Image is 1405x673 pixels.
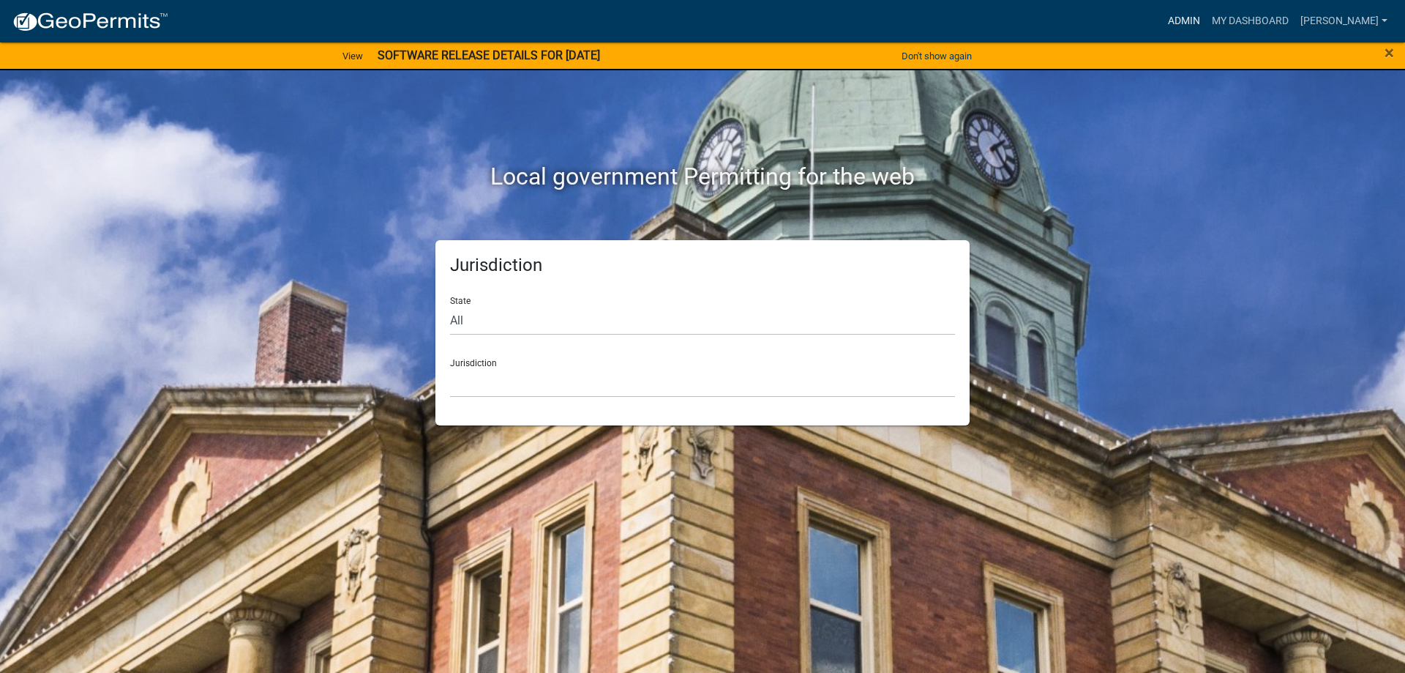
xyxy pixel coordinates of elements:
button: Close [1385,44,1394,62]
button: Don't show again [896,44,978,68]
a: View [337,44,369,68]
h2: Local government Permitting for the web [296,163,1109,190]
h5: Jurisdiction [450,255,955,276]
strong: SOFTWARE RELEASE DETAILS FOR [DATE] [378,48,600,62]
a: My Dashboard [1206,7,1295,35]
a: Admin [1162,7,1206,35]
span: × [1385,42,1394,63]
a: [PERSON_NAME] [1295,7,1393,35]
